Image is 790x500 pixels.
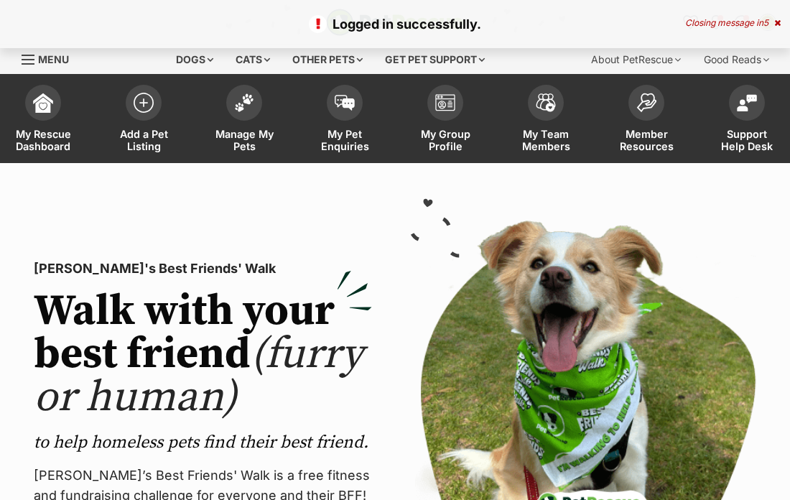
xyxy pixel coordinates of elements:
[596,78,697,163] a: Member Resources
[134,93,154,113] img: add-pet-listing-icon-0afa8454b4691262ce3f59096e99ab1cd57d4a30225e0717b998d2c9b9846f56.svg
[435,94,455,111] img: group-profile-icon-3fa3cf56718a62981997c0bc7e787c4b2cf8bcc04b72c1350f741eb67cf2f40e.svg
[34,328,363,425] span: (furry or human)
[38,53,69,65] span: Menu
[194,78,294,163] a: Manage My Pets
[33,93,53,113] img: dashboard-icon-eb2f2d2d3e046f16d808141f083e7271f6b2e854fb5c12c21221c1fb7104beca.svg
[513,128,578,152] span: My Team Members
[226,45,280,74] div: Cats
[212,128,276,152] span: Manage My Pets
[34,431,372,454] p: to help homeless pets find their best friend.
[496,78,596,163] a: My Team Members
[294,78,395,163] a: My Pet Enquiries
[312,128,377,152] span: My Pet Enquiries
[22,45,79,71] a: Menu
[93,78,194,163] a: Add a Pet Listing
[282,45,373,74] div: Other pets
[111,128,176,152] span: Add a Pet Listing
[737,94,757,111] img: help-desk-icon-fdf02630f3aa405de69fd3d07c3f3aa587a6932b1a1747fa1d2bba05be0121f9.svg
[395,78,496,163] a: My Group Profile
[34,259,372,279] p: [PERSON_NAME]'s Best Friends' Walk
[34,290,372,420] h2: Walk with your best friend
[536,93,556,112] img: team-members-icon-5396bd8760b3fe7c0b43da4ab00e1e3bb1a5d9ba89233759b79545d2d3fc5d0d.svg
[234,93,254,112] img: manage-my-pets-icon-02211641906a0b7f246fdf0571729dbe1e7629f14944591b6c1af311fb30b64b.svg
[335,95,355,111] img: pet-enquiries-icon-7e3ad2cf08bfb03b45e93fb7055b45f3efa6380592205ae92323e6603595dc1f.svg
[413,128,478,152] span: My Group Profile
[715,128,779,152] span: Support Help Desk
[375,45,495,74] div: Get pet support
[636,93,656,112] img: member-resources-icon-8e73f808a243e03378d46382f2149f9095a855e16c252ad45f914b54edf8863c.svg
[614,128,679,152] span: Member Resources
[581,45,691,74] div: About PetRescue
[11,128,75,152] span: My Rescue Dashboard
[694,45,779,74] div: Good Reads
[166,45,223,74] div: Dogs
